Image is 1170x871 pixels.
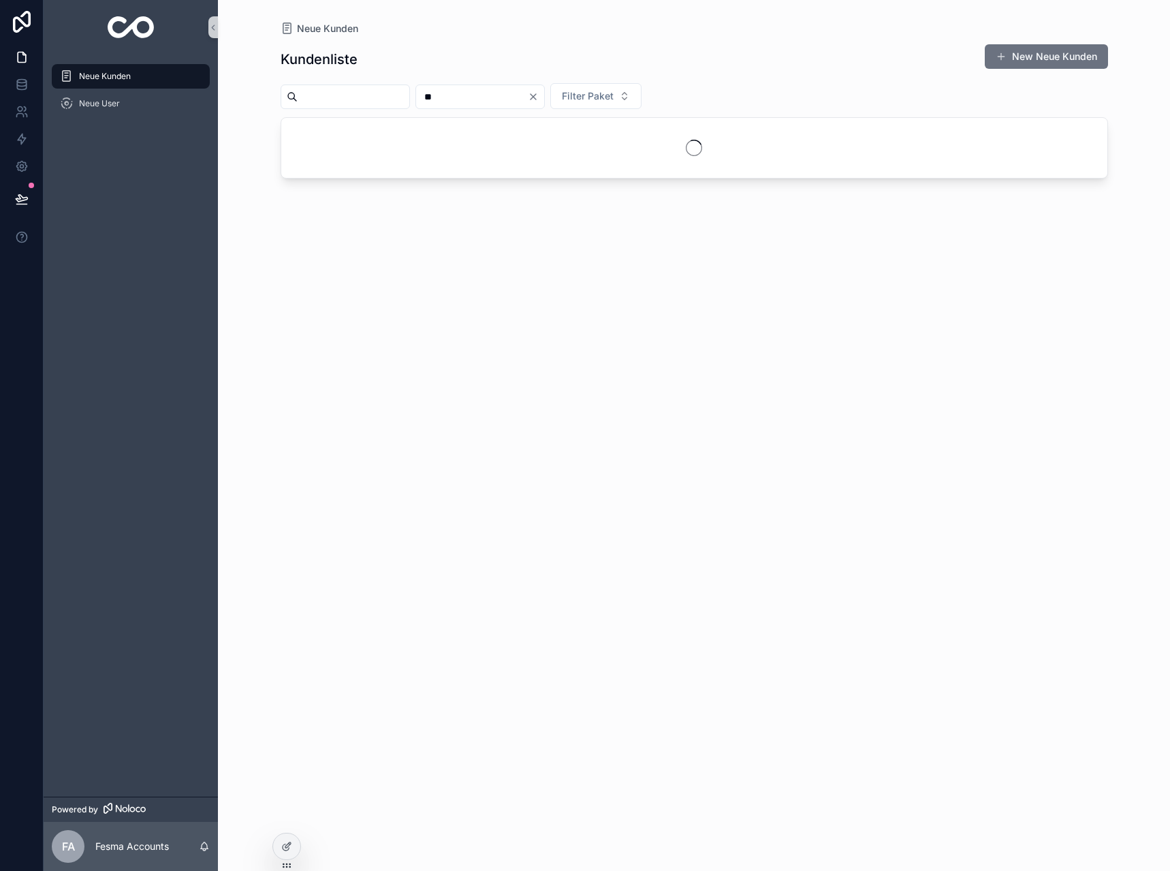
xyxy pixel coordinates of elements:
[44,55,218,134] div: scrollable content
[297,22,358,35] span: Neue Kunden
[44,797,218,822] a: Powered by
[528,91,544,102] button: Clear
[281,22,358,35] a: Neue Kunden
[95,840,169,853] p: Fesma Accounts
[281,50,358,69] h1: Kundenliste
[79,71,131,82] span: Neue Kunden
[550,83,642,109] button: Select Button
[52,64,210,89] a: Neue Kunden
[52,91,210,116] a: Neue User
[985,44,1108,69] button: New Neue Kunden
[52,804,98,815] span: Powered by
[79,98,120,109] span: Neue User
[108,16,155,38] img: App logo
[62,838,75,855] span: FA
[562,89,614,103] span: Filter Paket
